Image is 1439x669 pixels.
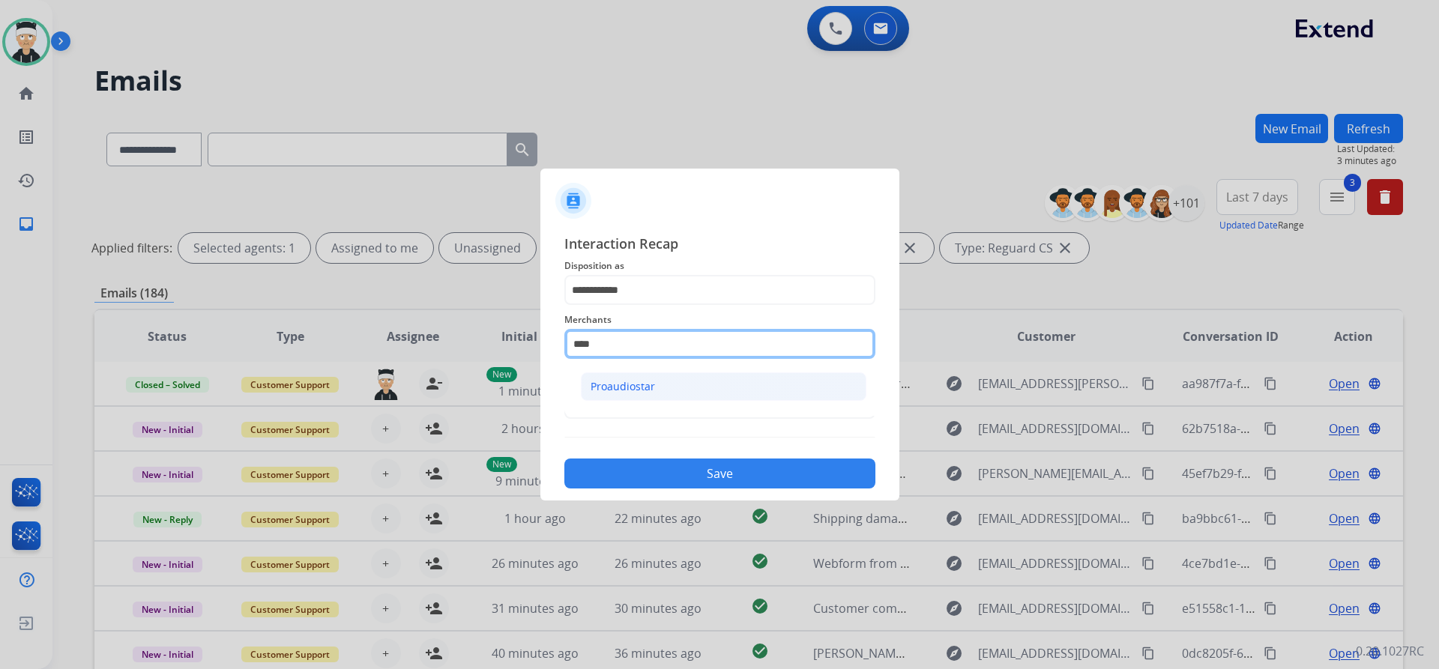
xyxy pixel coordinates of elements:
p: 0.20.1027RC [1356,642,1424,660]
span: Disposition as [564,257,875,275]
span: Interaction Recap [564,233,875,257]
img: contactIcon [555,183,591,219]
img: contact-recap-line.svg [564,437,875,438]
div: Proaudiostar [591,379,655,394]
button: Save [564,458,875,488]
span: Merchants [564,311,875,329]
